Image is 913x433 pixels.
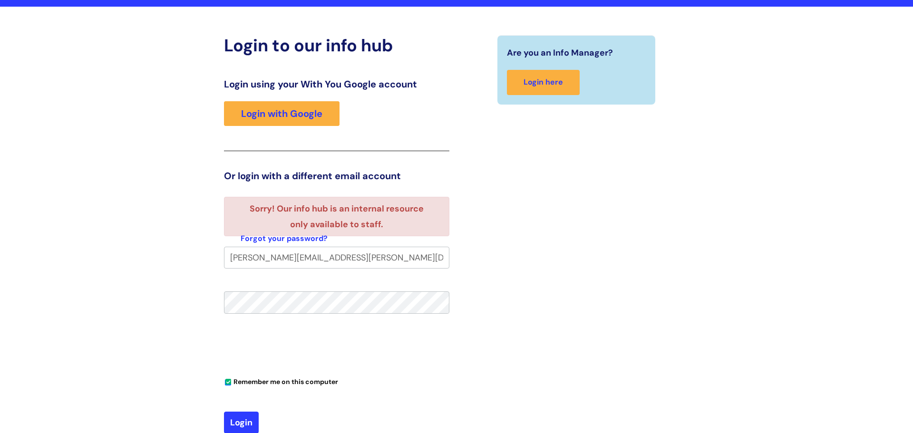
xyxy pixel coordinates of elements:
h3: Login using your With You Google account [224,78,449,90]
label: Remember me on this computer [224,375,338,386]
input: Remember me on this computer [225,379,231,385]
li: Sorry! Our info hub is an internal resource only available to staff. [241,201,432,232]
a: Login here [507,70,580,95]
span: Are you an Info Manager? [507,45,613,60]
input: Your e-mail address [224,247,449,269]
a: Forgot your password? [241,232,328,246]
h3: Or login with a different email account [224,170,449,182]
iframe: reCAPTCHA [224,337,369,374]
div: You can uncheck this option if you're logging in from a shared device [224,374,449,389]
h2: Login to our info hub [224,35,449,56]
a: Login with Google [224,101,340,126]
